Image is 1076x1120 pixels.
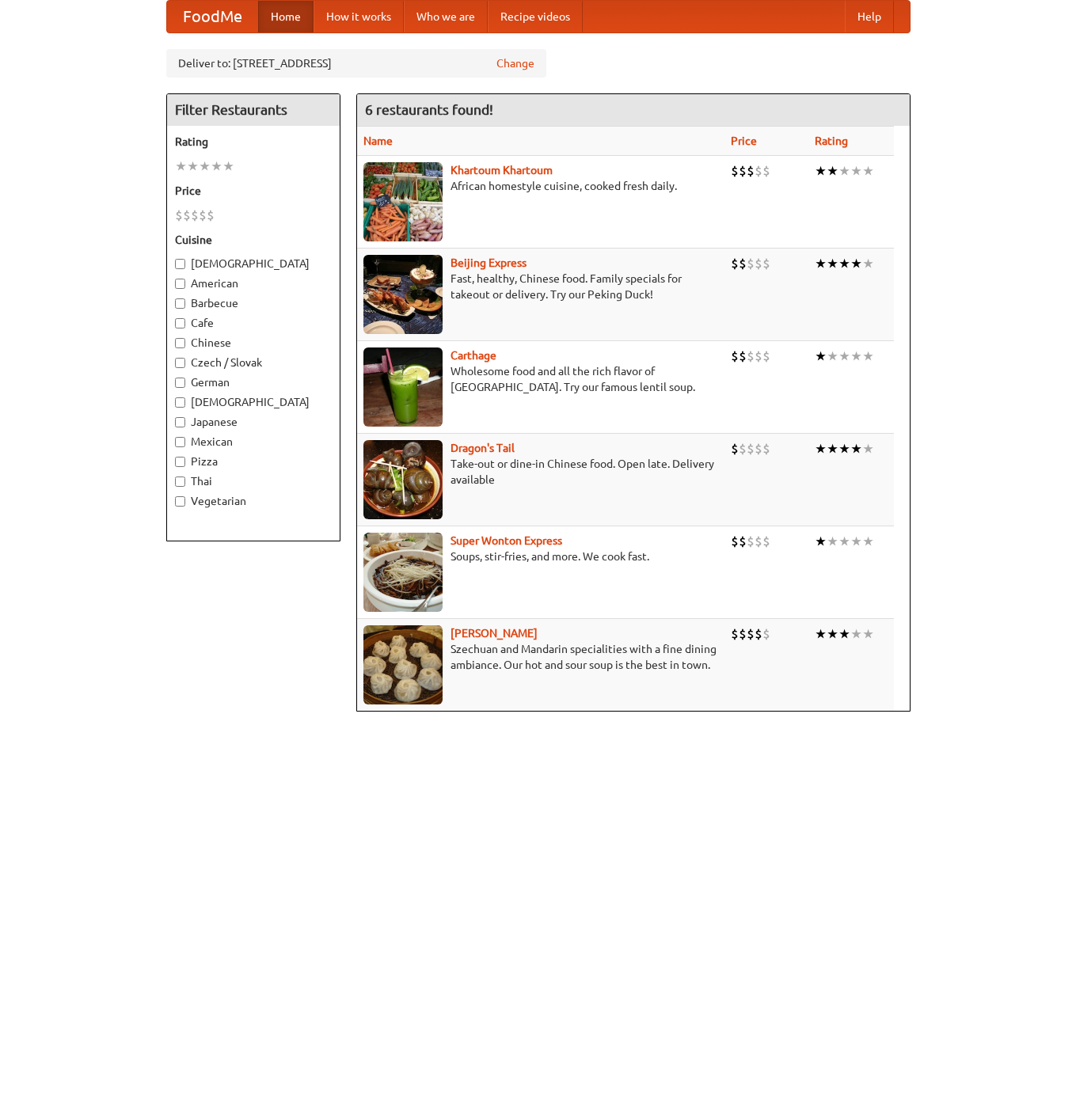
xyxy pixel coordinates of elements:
li: $ [755,533,762,550]
li: ★ [838,255,850,272]
li: $ [762,625,770,643]
li: $ [207,207,215,224]
li: ★ [222,158,234,175]
ng-pluralize: 6 restaurants found! [365,102,493,117]
li: $ [739,440,747,457]
li: $ [762,162,770,180]
li: ★ [862,347,874,365]
li: ★ [850,162,862,180]
label: Czech / Slovak [175,355,332,370]
input: Chinese [175,338,185,348]
li: $ [731,255,739,272]
li: ★ [827,440,838,457]
b: Super Wonton Express [451,534,562,547]
li: $ [739,625,747,643]
label: [DEMOGRAPHIC_DATA] [175,256,332,271]
label: German [175,374,332,390]
li: ★ [862,440,874,457]
a: Price [731,135,757,147]
h5: Rating [175,134,332,150]
img: beijing.jpg [363,255,443,334]
li: ★ [187,158,199,175]
li: $ [747,625,755,643]
input: German [175,378,185,388]
a: Name [363,135,393,147]
input: Thai [175,476,185,487]
a: FoodMe [167,1,258,32]
li: ★ [815,347,827,365]
li: $ [747,162,755,180]
li: $ [731,347,739,365]
li: ★ [862,255,874,272]
label: Japanese [175,414,332,430]
li: $ [755,162,762,180]
li: $ [731,625,739,643]
li: $ [755,255,762,272]
li: $ [191,207,199,224]
li: $ [731,533,739,550]
li: ★ [862,625,874,643]
input: American [175,279,185,289]
label: [DEMOGRAPHIC_DATA] [175,394,332,410]
li: ★ [838,162,850,180]
li: ★ [827,162,838,180]
img: superwonton.jpg [363,533,443,612]
li: $ [731,440,739,457]
li: $ [739,347,747,365]
li: ★ [850,347,862,365]
li: ★ [815,625,827,643]
a: Help [845,1,894,32]
label: Vegetarian [175,493,332,509]
input: Mexican [175,437,185,447]
label: American [175,275,332,291]
img: dragon.jpg [363,440,443,519]
a: Who we are [404,1,488,32]
a: Recipe videos [488,1,583,32]
img: carthage.jpg [363,347,443,427]
a: [PERSON_NAME] [451,627,538,640]
a: Change [496,55,534,71]
p: Soups, stir-fries, and more. We cook fast. [363,549,718,564]
a: Carthage [451,349,496,362]
li: ★ [850,533,862,550]
li: $ [739,162,747,180]
p: Szechuan and Mandarin specialities with a fine dining ambiance. Our hot and sour soup is the best... [363,641,718,673]
p: African homestyle cuisine, cooked fresh daily. [363,178,718,194]
a: Home [258,1,314,32]
li: ★ [838,440,850,457]
li: $ [747,255,755,272]
label: Thai [175,473,332,489]
label: Barbecue [175,295,332,311]
li: $ [747,347,755,365]
li: ★ [862,533,874,550]
h5: Price [175,183,332,199]
input: [DEMOGRAPHIC_DATA] [175,397,185,408]
label: Cafe [175,315,332,331]
li: ★ [199,158,211,175]
input: Vegetarian [175,496,185,507]
input: [DEMOGRAPHIC_DATA] [175,259,185,269]
li: ★ [850,625,862,643]
input: Pizza [175,457,185,467]
label: Mexican [175,434,332,450]
a: Rating [815,135,848,147]
a: How it works [314,1,404,32]
li: ★ [850,255,862,272]
a: Dragon's Tail [451,442,515,454]
b: Khartoum Khartoum [451,164,553,177]
p: Wholesome food and all the rich flavor of [GEOGRAPHIC_DATA]. Try our famous lentil soup. [363,363,718,395]
div: Deliver to: [STREET_ADDRESS] [166,49,546,78]
li: $ [755,440,762,457]
li: $ [175,207,183,224]
li: $ [747,533,755,550]
li: $ [747,440,755,457]
label: Pizza [175,454,332,469]
a: Beijing Express [451,256,527,269]
li: ★ [838,625,850,643]
p: Fast, healthy, Chinese food. Family specials for takeout or delivery. Try our Peking Duck! [363,271,718,302]
li: $ [183,207,191,224]
h4: Filter Restaurants [167,94,340,126]
li: ★ [211,158,222,175]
